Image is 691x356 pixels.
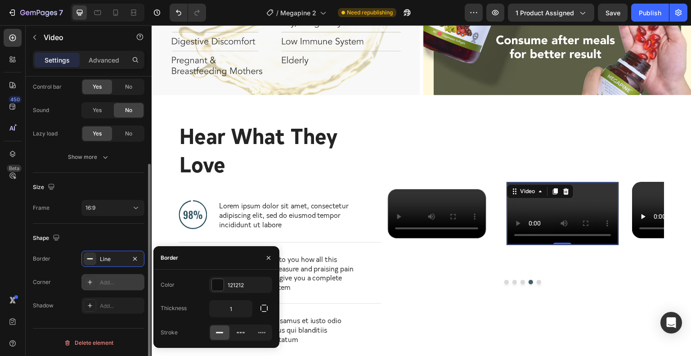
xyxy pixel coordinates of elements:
[161,254,178,262] div: Border
[516,8,574,18] span: 1 product assigned
[93,106,102,114] span: Yes
[355,157,467,220] video: Video
[68,153,110,162] div: Show more
[361,255,365,259] button: Dot
[639,8,661,18] div: Publish
[81,200,144,216] button: 16:9
[125,83,132,91] span: No
[93,130,102,138] span: Yes
[276,8,278,18] span: /
[631,4,669,22] button: Publish
[9,96,22,103] div: 450
[4,4,67,22] button: 7
[237,164,334,213] video: Video
[170,4,206,22] div: Undo/Redo
[33,232,62,244] div: Shape
[89,55,119,65] p: Advanced
[125,130,132,138] span: No
[33,336,144,350] button: Delete element
[508,4,594,22] button: 1 product assigned
[660,312,682,333] div: Open Intercom Messenger
[228,281,270,289] div: 121212
[33,302,54,310] div: Shadow
[44,32,120,43] p: Video
[152,25,691,356] iframe: Design area
[33,278,51,286] div: Corner
[161,329,178,337] div: Stroke
[125,106,132,114] span: No
[367,162,385,170] div: Video
[385,255,390,259] button: Dot
[481,157,593,213] video: Video
[33,83,62,91] div: Control bar
[161,304,187,312] div: Thickness
[280,8,316,18] span: Megapine 2
[7,165,22,172] div: Beta
[606,9,620,17] span: Save
[64,338,113,348] div: Delete element
[33,149,144,165] button: Show more
[210,301,252,317] input: Auto
[45,55,70,65] p: Settings
[33,181,57,194] div: Size
[85,204,95,211] span: 16:9
[369,255,373,259] button: Dot
[100,279,142,287] div: Add...
[59,7,63,18] p: 7
[93,83,102,91] span: Yes
[100,302,142,310] div: Add...
[33,130,58,138] div: Lazy load
[33,204,49,212] div: Frame
[161,281,175,289] div: Color
[33,255,50,263] div: Border
[377,255,381,259] button: Dot
[33,106,49,114] div: Sound
[598,4,628,22] button: Save
[353,255,357,259] button: Dot
[347,9,393,17] span: Need republishing
[100,255,126,263] div: Line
